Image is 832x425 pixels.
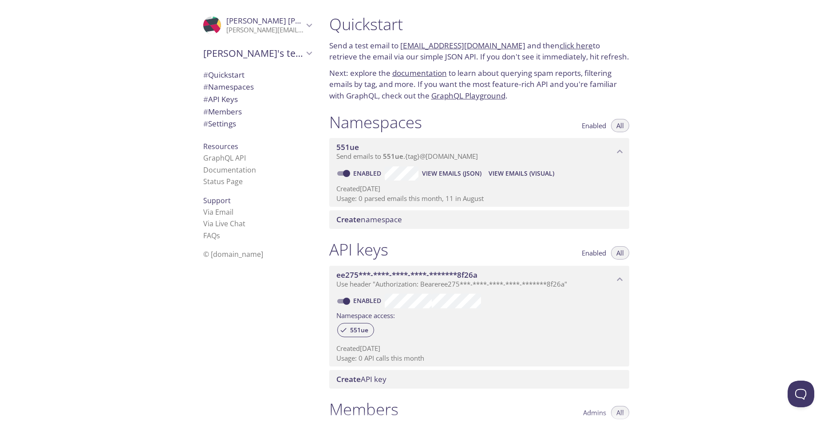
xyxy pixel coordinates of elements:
[196,93,319,106] div: API Keys
[329,370,629,389] div: Create API Key
[336,374,386,384] span: API key
[203,106,242,117] span: Members
[203,118,236,129] span: Settings
[485,166,558,181] button: View Emails (Visual)
[337,323,374,337] div: 551ue
[196,11,319,40] div: Edwin Porras
[196,42,319,65] div: Edwin's team
[329,67,629,102] p: Next: explore the to learn about querying spam reports, filtering emails by tag, and more. If you...
[203,47,304,59] span: [PERSON_NAME]'s team
[203,82,254,92] span: Namespaces
[329,14,629,34] h1: Quickstart
[336,374,361,384] span: Create
[226,26,304,35] p: [PERSON_NAME][EMAIL_ADDRESS][DOMAIN_NAME]
[336,308,395,321] label: Namespace access:
[788,381,814,407] iframe: Help Scout Beacon - Open
[203,142,238,151] span: Resources
[329,138,629,165] div: 551ue namespace
[196,118,319,130] div: Team Settings
[203,231,220,240] a: FAQ
[329,399,398,419] h1: Members
[203,249,263,259] span: © [DOMAIN_NAME]
[576,119,611,132] button: Enabled
[226,16,348,26] span: [PERSON_NAME] [PERSON_NAME]
[203,70,244,80] span: Quickstart
[203,165,256,175] a: Documentation
[392,68,447,78] a: documentation
[336,142,359,152] span: 551ue
[329,210,629,229] div: Create namespace
[418,166,485,181] button: View Emails (JSON)
[560,40,593,51] a: click here
[352,169,385,177] a: Enabled
[431,91,505,101] a: GraphQL Playground
[329,40,629,63] p: Send a test email to and then to retrieve the email via our simple JSON API. If you don't see it ...
[336,354,622,363] p: Usage: 0 API calls this month
[336,194,622,203] p: Usage: 0 parsed emails this month, 11 in August
[203,106,208,117] span: #
[336,344,622,353] p: Created [DATE]
[336,184,622,193] p: Created [DATE]
[329,112,422,132] h1: Namespaces
[383,152,403,161] span: 551ue
[203,70,208,80] span: #
[611,406,629,419] button: All
[345,326,374,334] span: 551ue
[203,82,208,92] span: #
[203,207,233,217] a: Via Email
[203,153,246,163] a: GraphQL API
[329,240,388,260] h1: API keys
[196,81,319,93] div: Namespaces
[489,168,554,179] span: View Emails (Visual)
[611,246,629,260] button: All
[196,106,319,118] div: Members
[336,214,402,224] span: namespace
[336,214,361,224] span: Create
[578,406,611,419] button: Admins
[611,119,629,132] button: All
[203,94,238,104] span: API Keys
[196,69,319,81] div: Quickstart
[352,296,385,305] a: Enabled
[203,94,208,104] span: #
[203,177,243,186] a: Status Page
[336,152,478,161] span: Send emails to . {tag} @[DOMAIN_NAME]
[203,118,208,129] span: #
[400,40,525,51] a: [EMAIL_ADDRESS][DOMAIN_NAME]
[217,231,220,240] span: s
[576,246,611,260] button: Enabled
[203,219,245,228] a: Via Live Chat
[422,168,481,179] span: View Emails (JSON)
[203,196,231,205] span: Support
